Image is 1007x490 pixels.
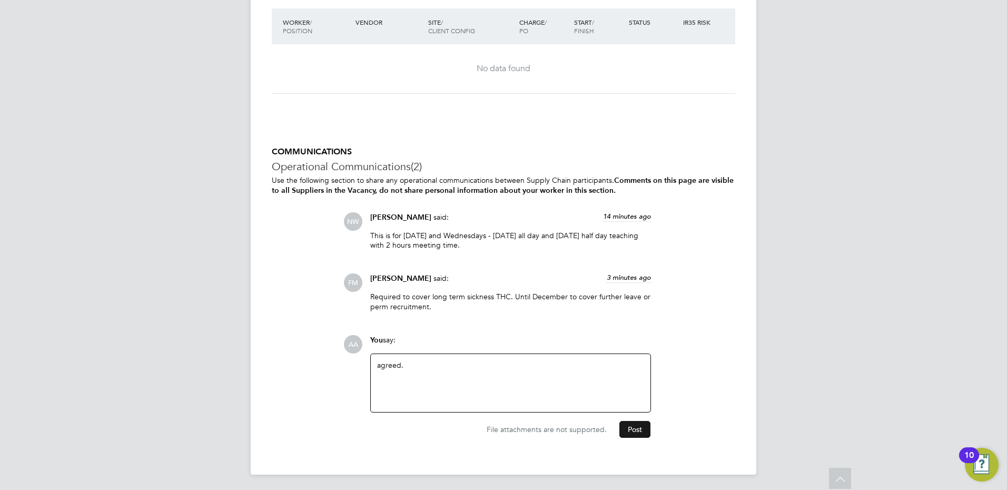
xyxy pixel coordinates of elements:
span: NW [344,212,362,231]
p: This is for [DATE] and Wednesdays - [DATE] all day and [DATE] half day teaching with 2 hours meet... [370,231,651,250]
h5: COMMUNICATIONS [272,146,735,158]
b: Comments on this page are visible to all Suppliers in the Vacancy, do not share personal informat... [272,176,734,195]
span: 3 minutes ago [607,273,651,282]
div: say: [370,335,651,354]
span: / Client Config [428,18,475,35]
span: 14 minutes ago [603,212,651,221]
p: Use the following section to share any operational communications between Supply Chain participants. [272,175,735,195]
h3: Operational Communications [272,160,735,173]
span: [PERSON_NAME] [370,274,431,283]
span: / PO [519,18,547,35]
span: / Finish [574,18,594,35]
span: / Position [283,18,312,35]
div: Start [571,13,626,40]
span: (2) [411,160,422,173]
div: IR35 Risk [680,13,717,32]
div: Charge [517,13,571,40]
span: said: [433,212,449,222]
span: [PERSON_NAME] [370,213,431,222]
div: No data found [282,63,725,74]
button: Open Resource Center, 10 new notifications [965,448,999,482]
p: Required to cover long term sickness THC. Until December to cover further leave or perm recruitment. [370,292,651,311]
span: AA [344,335,362,354]
span: You [370,336,383,345]
span: FM [344,273,362,292]
span: said: [433,273,449,283]
div: Vendor [353,13,426,32]
div: Site [426,13,517,40]
div: Status [626,13,681,32]
span: File attachments are not supported. [487,425,607,434]
div: 10 [964,455,974,469]
div: Worker [280,13,353,40]
div: agreed. [377,360,644,406]
button: Post [619,421,650,438]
